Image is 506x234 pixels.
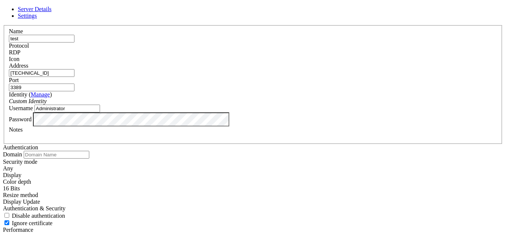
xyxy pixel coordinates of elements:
[3,213,65,219] label: If set to true, authentication will be disabled. Note that this refers to authentication that tak...
[3,192,38,198] label: Display Update channel added with RDP 8.1 to signal the server when the client display size has c...
[9,35,74,43] input: Server Name
[9,62,28,69] label: Address
[9,69,74,77] input: Host Name or IP
[4,220,9,225] input: Ignore certificate
[3,159,37,165] label: Security mode
[9,84,74,91] input: Port Number
[9,105,33,111] label: Username
[3,165,13,172] span: Any
[3,199,40,205] span: Display Update
[9,98,47,104] i: Custom Identity
[3,185,20,191] span: 16 Bits
[12,220,53,226] span: Ignore certificate
[24,151,89,159] input: Domain Name
[3,205,66,211] label: Authentication & Security
[9,98,497,105] div: Custom Identity
[34,105,100,112] input: Login Username
[3,227,33,233] label: Performance
[9,56,19,62] label: Icon
[9,116,31,122] label: Password
[12,213,65,219] span: Disable authentication
[18,13,37,19] a: Settings
[9,49,497,56] div: RDP
[9,91,52,98] label: Identity
[31,91,50,98] a: Manage
[3,179,31,185] label: The color depth to request, in bits-per-pixel.
[3,172,21,178] label: Display
[9,77,19,83] label: Port
[3,199,503,205] div: Display Update
[3,220,53,226] label: If set to true, the certificate returned by the server will be ignored, even if that certificate ...
[9,49,20,55] span: RDP
[9,126,23,133] label: Notes
[9,43,29,49] label: Protocol
[3,144,38,150] label: Authentication
[29,91,52,98] span: ( )
[3,151,22,157] label: Domain
[18,6,51,12] a: Server Details
[4,213,9,218] input: Disable authentication
[9,28,23,34] label: Name
[3,165,503,172] div: Any
[3,185,503,192] div: 16 Bits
